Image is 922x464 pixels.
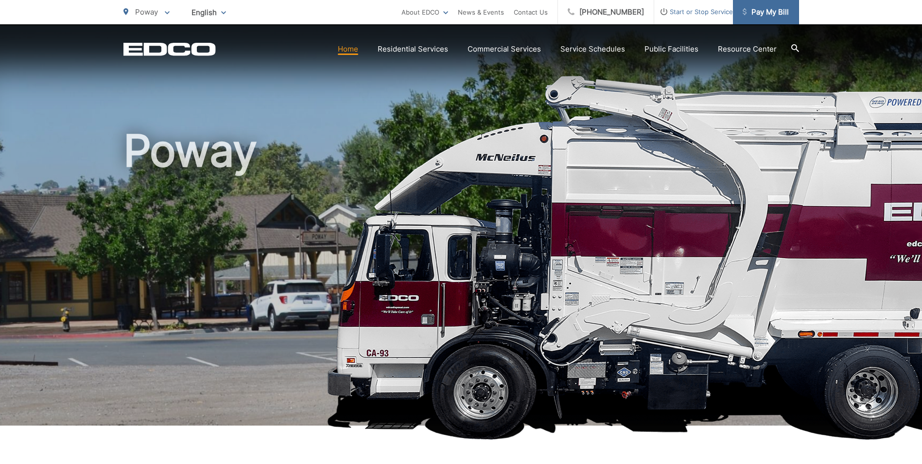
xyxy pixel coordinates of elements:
a: EDCD logo. Return to the homepage. [123,42,216,56]
a: Resource Center [718,43,777,55]
span: English [184,4,233,21]
a: Public Facilities [644,43,698,55]
a: Commercial Services [468,43,541,55]
a: About EDCO [401,6,448,18]
a: Service Schedules [560,43,625,55]
h1: Poway [123,126,799,434]
span: Poway [135,7,158,17]
a: Residential Services [378,43,448,55]
a: Contact Us [514,6,548,18]
a: News & Events [458,6,504,18]
span: Pay My Bill [743,6,789,18]
a: Home [338,43,358,55]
